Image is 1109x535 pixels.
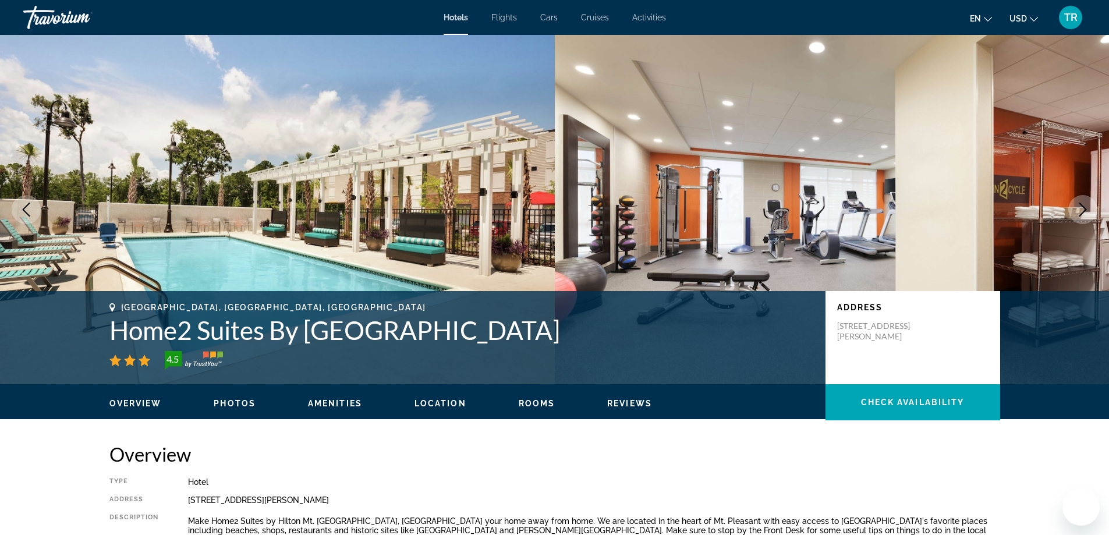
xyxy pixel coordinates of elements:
span: USD [1009,14,1027,23]
button: Check Availability [825,384,1000,420]
div: Hotel [188,477,1000,487]
a: Cars [540,13,558,22]
span: Check Availability [861,398,965,407]
a: Flights [491,13,517,22]
button: Location [414,398,466,409]
button: Rooms [519,398,555,409]
span: TR [1064,12,1078,23]
h1: Home2 Suites By [GEOGRAPHIC_DATA] [109,315,814,345]
button: Overview [109,398,162,409]
span: Photos [214,399,256,408]
a: Travorium [23,2,140,33]
button: Change language [970,10,992,27]
span: Amenities [308,399,362,408]
a: Cruises [581,13,609,22]
p: [STREET_ADDRESS][PERSON_NAME] [837,321,930,342]
img: trustyou-badge-hor.svg [165,351,223,370]
span: en [970,14,981,23]
button: User Menu [1055,5,1086,30]
div: [STREET_ADDRESS][PERSON_NAME] [188,495,1000,505]
span: Overview [109,399,162,408]
h2: Overview [109,442,1000,466]
a: Activities [632,13,666,22]
span: Reviews [607,399,652,408]
iframe: Button to launch messaging window [1062,488,1100,526]
button: Change currency [1009,10,1038,27]
button: Photos [214,398,256,409]
button: Reviews [607,398,652,409]
a: Hotels [444,13,468,22]
button: Amenities [308,398,362,409]
button: Previous image [12,195,41,224]
div: 4.5 [161,352,185,366]
div: Type [109,477,159,487]
div: Address [109,495,159,505]
span: [GEOGRAPHIC_DATA], [GEOGRAPHIC_DATA], [GEOGRAPHIC_DATA] [121,303,426,312]
p: Address [837,303,988,312]
button: Next image [1068,195,1097,224]
span: Rooms [519,399,555,408]
span: Location [414,399,466,408]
